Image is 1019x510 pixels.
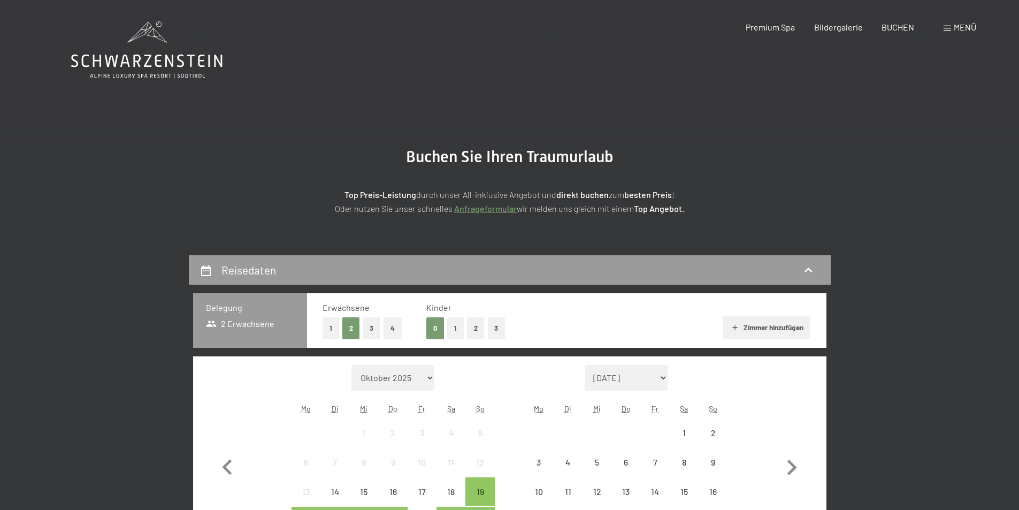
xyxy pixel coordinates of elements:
[583,448,611,477] div: Wed Nov 05 2025
[699,448,727,477] div: Sun Nov 09 2025
[349,477,378,506] div: Anreise nicht möglich
[384,317,402,339] button: 4
[611,477,640,506] div: Thu Nov 13 2025
[409,458,435,485] div: 10
[363,317,381,339] button: 3
[349,418,378,447] div: Wed Oct 01 2025
[380,429,407,455] div: 2
[640,448,669,477] div: Anreise nicht möglich
[670,448,699,477] div: Sat Nov 08 2025
[640,448,669,477] div: Fri Nov 07 2025
[556,189,609,200] strong: direkt buchen
[465,418,494,447] div: Anreise nicht möglich
[671,429,698,455] div: 1
[554,448,583,477] div: Anreise nicht möglich
[524,448,553,477] div: Anreise nicht möglich
[624,189,672,200] strong: besten Preis
[622,404,631,413] abbr: Donnerstag
[436,477,465,506] div: Anreise nicht möglich
[379,477,408,506] div: Thu Oct 16 2025
[680,404,688,413] abbr: Samstag
[408,448,436,477] div: Fri Oct 10 2025
[379,448,408,477] div: Anreise nicht möglich
[746,22,795,32] a: Premium Spa
[652,404,658,413] abbr: Freitag
[476,404,485,413] abbr: Sonntag
[292,477,320,506] div: Anreise nicht möglich
[323,317,339,339] button: 1
[408,418,436,447] div: Fri Oct 03 2025
[408,418,436,447] div: Anreise nicht möglich
[408,477,436,506] div: Anreise nicht möglich
[700,458,726,485] div: 9
[408,477,436,506] div: Fri Oct 17 2025
[554,448,583,477] div: Tue Nov 04 2025
[611,448,640,477] div: Anreise nicht möglich
[612,458,639,485] div: 6
[593,404,601,413] abbr: Mittwoch
[488,317,505,339] button: 3
[221,263,276,277] h2: Reisedaten
[379,418,408,447] div: Thu Oct 02 2025
[670,477,699,506] div: Sat Nov 15 2025
[554,477,583,506] div: Anreise nicht möglich
[320,477,349,506] div: Anreise nicht möglich
[293,458,319,485] div: 6
[447,317,464,339] button: 1
[408,448,436,477] div: Anreise nicht möglich
[465,418,494,447] div: Sun Oct 05 2025
[699,418,727,447] div: Sun Nov 02 2025
[670,448,699,477] div: Anreise nicht möglich
[564,404,571,413] abbr: Dienstag
[814,22,863,32] span: Bildergalerie
[524,477,553,506] div: Anreise nicht möglich
[436,448,465,477] div: Anreise nicht möglich
[292,448,320,477] div: Anreise nicht möglich
[634,203,684,214] strong: Top Angebot.
[670,418,699,447] div: Sat Nov 01 2025
[640,477,669,506] div: Anreise nicht möglich
[350,429,377,455] div: 1
[611,477,640,506] div: Anreise nicht möglich
[438,429,464,455] div: 4
[467,317,485,339] button: 2
[670,418,699,447] div: Anreise nicht möglich
[699,477,727,506] div: Sun Nov 16 2025
[534,404,543,413] abbr: Montag
[380,458,407,485] div: 9
[641,458,668,485] div: 7
[436,448,465,477] div: Sat Oct 11 2025
[379,477,408,506] div: Anreise nicht möglich
[525,458,552,485] div: 3
[320,448,349,477] div: Anreise nicht möglich
[379,418,408,447] div: Anreise nicht möglich
[379,448,408,477] div: Thu Oct 09 2025
[206,318,275,330] span: 2 Erwachsene
[882,22,914,32] a: BUCHEN
[321,458,348,485] div: 7
[344,189,416,200] strong: Top Preis-Leistung
[699,448,727,477] div: Anreise nicht möglich
[640,477,669,506] div: Fri Nov 14 2025
[242,188,777,215] p: durch unser All-inklusive Angebot und zum ! Oder nutzen Sie unser schnelles wir melden uns gleich...
[583,477,611,506] div: Wed Nov 12 2025
[349,448,378,477] div: Wed Oct 08 2025
[524,448,553,477] div: Mon Nov 03 2025
[466,458,493,485] div: 12
[555,458,581,485] div: 4
[723,316,810,339] button: Zimmer hinzufügen
[465,477,494,506] div: Anreise möglich
[465,477,494,506] div: Sun Oct 19 2025
[438,458,464,485] div: 11
[320,477,349,506] div: Tue Oct 14 2025
[554,477,583,506] div: Tue Nov 11 2025
[454,203,517,214] a: Anfrageformular
[301,404,311,413] abbr: Montag
[583,448,611,477] div: Anreise nicht möglich
[350,458,377,485] div: 8
[524,477,553,506] div: Mon Nov 10 2025
[418,404,425,413] abbr: Freitag
[292,448,320,477] div: Mon Oct 06 2025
